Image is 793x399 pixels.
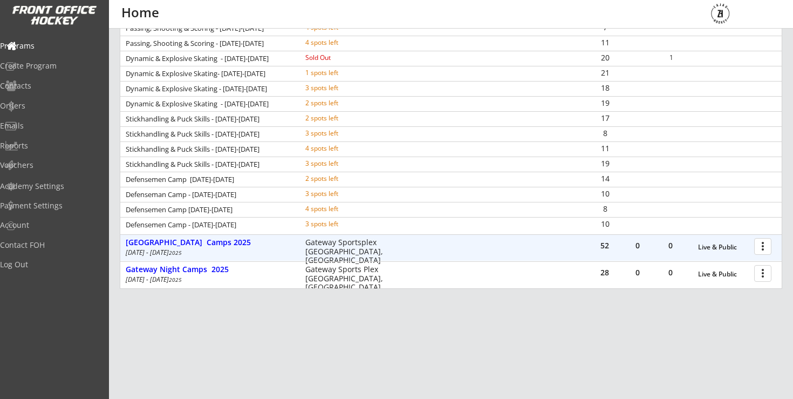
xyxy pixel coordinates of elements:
div: 10 [589,220,621,228]
div: 28 [589,269,621,276]
div: Stickhandling & Puck Skills - [DATE]-[DATE] [126,146,291,153]
div: 19 [589,99,621,107]
div: 3 spots left [305,130,375,137]
div: 11 [589,39,621,46]
div: 0 [654,242,687,249]
div: Sold Out [305,55,375,61]
div: 11 [589,145,621,152]
div: 3 spots left [305,221,375,227]
div: Stickhandling & Puck Skills - [DATE]-[DATE] [126,161,291,168]
div: 18 [589,84,621,92]
div: Dynamic & Explosive Skating - [DATE]-[DATE] [126,55,291,62]
div: 3 spots left [305,160,375,167]
div: 4 spots left [305,145,375,152]
div: 2 spots left [305,100,375,106]
div: Dynamic & Explosive Skating- [DATE]-[DATE] [126,70,291,77]
div: 7 [589,24,621,31]
div: [DATE] - [DATE] [126,276,291,283]
div: Defensemen Camp [DATE]-[DATE] [126,176,291,183]
div: Defenseman Camp - [DATE]-[DATE] [126,191,291,198]
div: Dynamic & Explosive Skating - [DATE]-[DATE] [126,85,291,92]
div: 8 [589,130,621,137]
div: 52 [589,242,621,249]
div: 3 spots left [305,191,375,197]
div: Gateway Sportsplex [GEOGRAPHIC_DATA], [GEOGRAPHIC_DATA] [305,238,390,265]
div: 10 [589,190,621,198]
div: 3 spots left [305,85,375,91]
div: 0 [621,242,654,249]
button: more_vert [754,265,771,282]
div: 0 [654,269,687,276]
div: 1 [655,55,687,61]
div: 0 [621,269,654,276]
div: Stickhandling & Puck Skills - [DATE]-[DATE] [126,131,291,138]
div: 19 [589,160,621,167]
div: Live & Public [698,244,749,251]
div: 4 spots left [305,24,375,31]
em: 2025 [169,249,182,256]
button: more_vert [754,238,771,255]
div: 4 spots left [305,39,375,46]
div: 1 spots left [305,70,375,76]
div: Gateway Sports Plex [GEOGRAPHIC_DATA], [GEOGRAPHIC_DATA] [305,265,390,292]
div: Gateway Night Camps 2025 [126,265,294,274]
div: 14 [589,175,621,182]
div: 20 [589,54,621,62]
div: Defensemen Camp [DATE]-[DATE] [126,206,291,213]
div: 2 spots left [305,115,375,121]
div: Stickhandling & Puck Skills - [DATE]-[DATE] [126,116,291,123]
div: Defensemen Camp - [DATE]-[DATE] [126,221,291,228]
div: 8 [589,205,621,213]
div: Passing, Shooting & Scoring - [DATE]-[DATE] [126,25,291,32]
div: Live & Public [698,270,749,278]
div: 2 spots left [305,175,375,182]
div: Passing, Shooting & Scoring - [DATE]-[DATE] [126,40,291,47]
div: 4 spots left [305,206,375,212]
div: [GEOGRAPHIC_DATA] Camps 2025 [126,238,294,247]
em: 2025 [169,276,182,283]
div: Dynamic & Explosive Skating - [DATE]-[DATE] [126,100,291,107]
div: 17 [589,114,621,122]
div: [DATE] - [DATE] [126,249,291,256]
div: 21 [589,69,621,77]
